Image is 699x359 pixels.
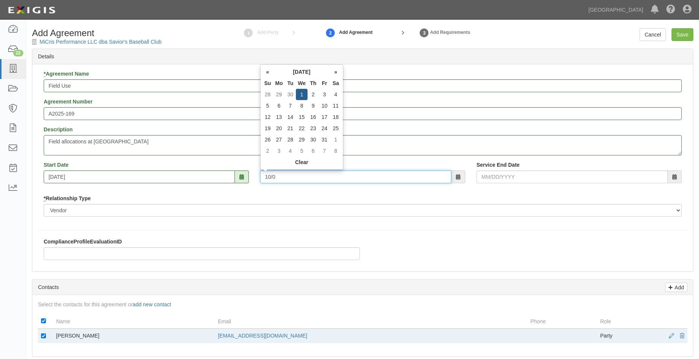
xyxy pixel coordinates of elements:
td: 26 [262,134,273,145]
td: 25 [330,123,341,134]
td: 29 [296,134,308,145]
input: MM/DD/YYYY [260,170,451,183]
input: MM/DD/YYYY [44,170,235,183]
a: Add Agreement [325,24,336,41]
td: 3 [319,89,330,100]
th: Role [597,314,657,329]
abbr: required [44,195,46,201]
label: Service End Date [477,161,519,169]
td: [PERSON_NAME] [53,329,215,343]
a: MiCris Performance LLC dba Savior's Baseball Club [40,39,161,45]
td: 5 [262,100,273,111]
th: We [296,78,308,89]
td: 30 [308,134,319,145]
a: Set Requirements [419,24,430,41]
div: 22 [13,50,23,56]
th: Email [215,314,527,329]
td: 8 [296,100,308,111]
th: « [262,66,273,78]
th: Sa [330,78,341,89]
p: Add [673,283,684,292]
th: Clear [262,157,341,168]
label: Agreement Name [44,70,89,78]
td: 4 [330,89,341,100]
td: 24 [319,123,330,134]
td: 18 [330,111,341,123]
a: [GEOGRAPHIC_DATA] [585,2,647,17]
td: 13 [273,111,285,123]
td: 17 [319,111,330,123]
th: Th [308,78,319,89]
h1: Add Agreement [32,28,183,38]
td: 2 [262,145,273,157]
td: 29 [273,89,285,100]
th: Fr [319,78,330,89]
label: Description [44,126,73,133]
th: Phone [527,314,597,329]
div: Details [32,49,693,64]
td: 3 [273,145,285,157]
strong: Add Agreement [339,29,373,36]
td: 28 [262,89,273,100]
i: Help Center - Complianz [666,5,675,14]
label: Start Date [44,161,69,169]
label: ComplianceProfileEvaluationID [44,238,122,245]
input: MM/DD/YYYY [477,170,668,183]
td: 10 [319,100,330,111]
a: Cancel [640,28,666,41]
th: » [330,66,341,78]
td: 12 [262,111,273,123]
td: 28 [285,134,296,145]
td: 30 [285,89,296,100]
td: 31 [319,134,330,145]
td: Party [597,329,657,343]
td: 7 [319,145,330,157]
img: logo-5460c22ac91f19d4615b14bd174203de0afe785f0fc80cf4dbbc73dc1793850b.png [6,3,58,17]
th: Tu [285,78,296,89]
td: 19 [262,123,273,134]
div: Contacts [32,280,693,295]
td: 6 [273,100,285,111]
td: 22 [296,123,308,134]
a: [EMAIL_ADDRESS][DOMAIN_NAME] [218,333,307,339]
a: Add [665,283,687,292]
th: Su [262,78,273,89]
td: 14 [285,111,296,123]
td: 1 [330,134,341,145]
td: 8 [330,145,341,157]
td: 21 [285,123,296,134]
label: Relationship Type [44,195,91,202]
div: Select the contacts for this agreement or [32,301,693,308]
td: 27 [273,134,285,145]
th: Mo [273,78,285,89]
td: 9 [308,100,319,111]
td: 7 [285,100,296,111]
td: 5 [296,145,308,157]
label: Agreement Number [44,98,93,105]
td: 1 [296,89,308,100]
strong: 1 [243,29,254,38]
td: 6 [308,145,319,157]
strong: 3 [419,29,430,38]
th: Name [53,314,215,329]
strong: Add Requirements [430,30,470,35]
abbr: required [44,71,46,77]
td: 2 [308,89,319,100]
td: 15 [296,111,308,123]
strong: 2 [325,29,336,38]
td: 23 [308,123,319,134]
td: 20 [273,123,285,134]
td: 4 [285,145,296,157]
td: 16 [308,111,319,123]
strong: Add Party [257,30,279,35]
input: Save [672,28,693,41]
td: 11 [330,100,341,111]
a: add new contact [132,301,171,307]
th: [DATE] [273,66,330,78]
